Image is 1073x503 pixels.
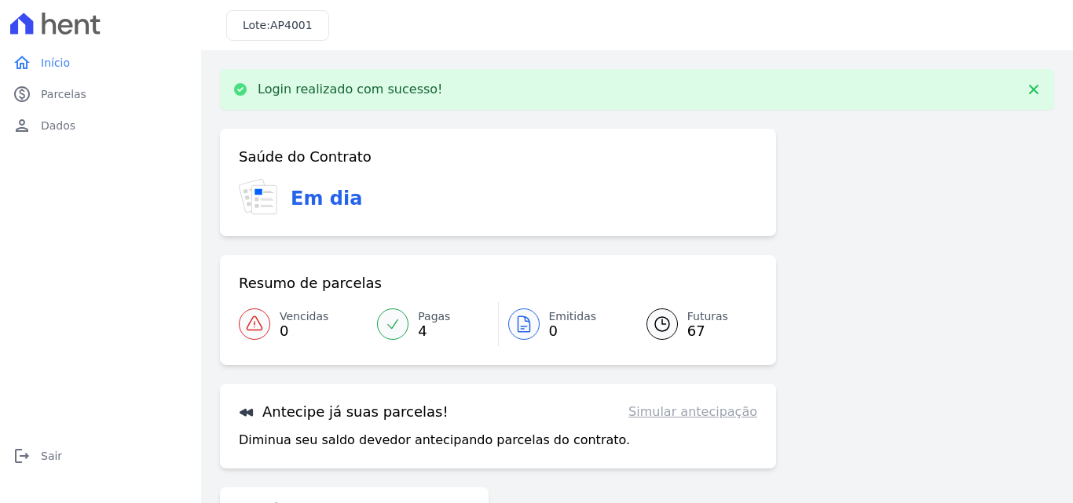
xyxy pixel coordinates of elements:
[13,447,31,465] i: logout
[13,53,31,72] i: home
[243,17,313,34] h3: Lote:
[13,85,31,104] i: paid
[280,325,328,337] span: 0
[368,302,497,346] a: Pagas 4
[239,274,382,293] h3: Resumo de parcelas
[13,116,31,135] i: person
[239,431,630,450] p: Diminua seu saldo devedor antecipando parcelas do contrato.
[239,148,372,166] h3: Saúde do Contrato
[239,403,449,421] h3: Antecipe já suas parcelas!
[41,55,70,71] span: Início
[549,308,597,325] span: Emitidas
[6,47,195,78] a: homeInício
[418,325,450,337] span: 4
[6,78,195,110] a: paidParcelas
[418,308,450,325] span: Pagas
[280,308,328,325] span: Vencidas
[628,403,757,421] a: Simular antecipação
[41,118,75,133] span: Dados
[258,82,443,97] p: Login realizado com sucesso!
[687,325,728,337] span: 67
[41,86,86,102] span: Parcelas
[687,308,728,325] span: Futuras
[270,19,313,31] span: AP4001
[628,302,757,346] a: Futuras 67
[6,110,195,141] a: personDados
[6,440,195,472] a: logoutSair
[291,184,362,213] h3: Em dia
[41,448,62,464] span: Sair
[239,302,368,346] a: Vencidas 0
[549,325,597,337] span: 0
[499,302,628,346] a: Emitidas 0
